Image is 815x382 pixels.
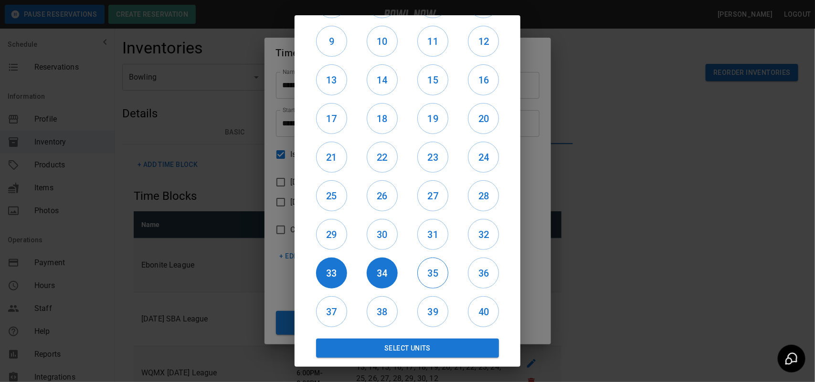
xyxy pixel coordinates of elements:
[468,180,499,211] button: 28
[316,64,347,95] button: 13
[367,34,397,49] h6: 10
[418,227,448,242] h6: 31
[367,72,397,88] h6: 14
[417,258,448,289] button: 35
[418,304,448,320] h6: 39
[468,150,498,165] h6: 24
[317,188,347,204] h6: 25
[468,26,499,57] button: 12
[367,64,398,95] button: 14
[468,103,499,134] button: 20
[468,64,499,95] button: 16
[468,34,498,49] h6: 12
[367,150,397,165] h6: 22
[367,142,398,173] button: 22
[417,296,448,327] button: 39
[317,72,347,88] h6: 13
[367,219,398,250] button: 30
[468,296,499,327] button: 40
[468,219,499,250] button: 32
[468,304,498,320] h6: 40
[316,258,347,289] button: 33
[418,34,448,49] h6: 11
[468,266,498,281] h6: 36
[468,142,499,173] button: 24
[316,296,347,327] button: 37
[468,111,498,126] h6: 20
[418,150,448,165] h6: 23
[418,266,448,281] h6: 35
[468,72,498,88] h6: 16
[316,339,499,358] button: Select Units
[418,111,448,126] h6: 19
[367,304,397,320] h6: 38
[418,188,448,204] h6: 27
[317,34,347,49] h6: 9
[468,227,498,242] h6: 32
[367,111,397,126] h6: 18
[316,142,347,173] button: 21
[367,180,398,211] button: 26
[367,258,398,289] button: 34
[468,258,499,289] button: 36
[317,227,347,242] h6: 29
[317,150,347,165] h6: 21
[468,188,498,204] h6: 28
[417,180,448,211] button: 27
[316,26,347,57] button: 9
[317,304,347,320] h6: 37
[367,227,397,242] h6: 30
[367,266,398,281] h6: 34
[367,26,398,57] button: 10
[316,103,347,134] button: 17
[316,180,347,211] button: 25
[367,188,397,204] h6: 26
[418,72,448,88] h6: 15
[367,103,398,134] button: 18
[316,219,347,250] button: 29
[417,142,448,173] button: 23
[316,266,347,281] h6: 33
[317,111,347,126] h6: 17
[417,219,448,250] button: 31
[367,296,398,327] button: 38
[417,26,448,57] button: 11
[417,103,448,134] button: 19
[417,64,448,95] button: 15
